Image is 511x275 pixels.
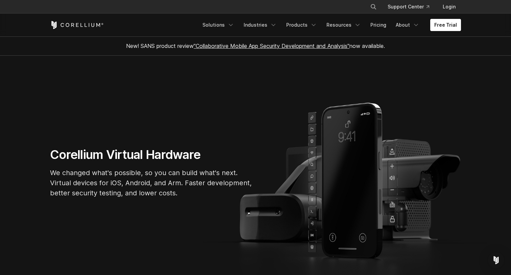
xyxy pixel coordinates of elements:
[50,21,104,29] a: Corellium Home
[366,19,390,31] a: Pricing
[126,43,385,49] span: New! SANS product review now available.
[382,1,435,13] a: Support Center
[322,19,365,31] a: Resources
[362,1,461,13] div: Navigation Menu
[392,19,423,31] a: About
[437,1,461,13] a: Login
[240,19,281,31] a: Industries
[50,147,253,162] h1: Corellium Virtual Hardware
[282,19,321,31] a: Products
[367,1,380,13] button: Search
[198,19,461,31] div: Navigation Menu
[198,19,238,31] a: Solutions
[430,19,461,31] a: Free Trial
[488,252,504,268] div: Open Intercom Messenger
[50,168,253,198] p: We changed what's possible, so you can build what's next. Virtual devices for iOS, Android, and A...
[194,43,349,49] a: "Collaborative Mobile App Security Development and Analysis"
